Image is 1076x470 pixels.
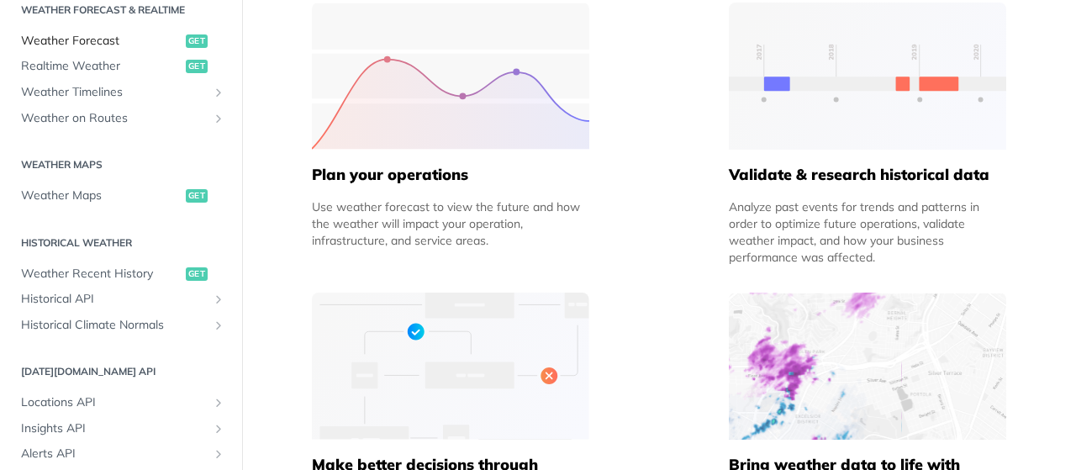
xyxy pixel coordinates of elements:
[21,446,208,462] span: Alerts API
[13,287,229,312] a: Historical APIShow subpages for Historical API
[212,396,225,409] button: Show subpages for Locations API
[21,187,182,204] span: Weather Maps
[312,3,589,150] img: 39565e8-group-4962x.svg
[13,80,229,105] a: Weather TimelinesShow subpages for Weather Timelines
[21,58,182,75] span: Realtime Weather
[729,293,1006,440] img: 4463876-group-4982x.svg
[13,183,229,209] a: Weather Mapsget
[13,29,229,54] a: Weather Forecastget
[312,165,589,185] h5: Plan your operations
[21,317,208,334] span: Historical Climate Normals
[13,441,229,467] a: Alerts APIShow subpages for Alerts API
[729,165,1006,185] h5: Validate & research historical data
[312,198,589,249] div: Use weather forecast to view the future and how the weather will impact your operation, infrastru...
[186,267,208,281] span: get
[13,261,229,287] a: Weather Recent Historyget
[186,60,208,73] span: get
[21,110,208,127] span: Weather on Routes
[13,157,229,172] h2: Weather Maps
[13,235,229,251] h2: Historical Weather
[21,420,208,437] span: Insights API
[13,390,229,415] a: Locations APIShow subpages for Locations API
[13,54,229,79] a: Realtime Weatherget
[13,106,229,131] a: Weather on RoutesShow subpages for Weather on Routes
[729,198,1006,266] div: Analyze past events for trends and patterns in order to optimize future operations, validate weat...
[21,394,208,411] span: Locations API
[729,3,1006,150] img: 13d7ca0-group-496-2.svg
[212,86,225,99] button: Show subpages for Weather Timelines
[212,293,225,306] button: Show subpages for Historical API
[13,364,229,379] h2: [DATE][DOMAIN_NAME] API
[212,447,225,461] button: Show subpages for Alerts API
[212,319,225,332] button: Show subpages for Historical Climate Normals
[13,416,229,441] a: Insights APIShow subpages for Insights API
[186,189,208,203] span: get
[21,291,208,308] span: Historical API
[13,313,229,338] a: Historical Climate NormalsShow subpages for Historical Climate Normals
[212,112,225,125] button: Show subpages for Weather on Routes
[21,84,208,101] span: Weather Timelines
[21,266,182,283] span: Weather Recent History
[21,33,182,50] span: Weather Forecast
[13,3,229,18] h2: Weather Forecast & realtime
[186,34,208,48] span: get
[212,422,225,436] button: Show subpages for Insights API
[312,293,589,440] img: a22d113-group-496-32x.svg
